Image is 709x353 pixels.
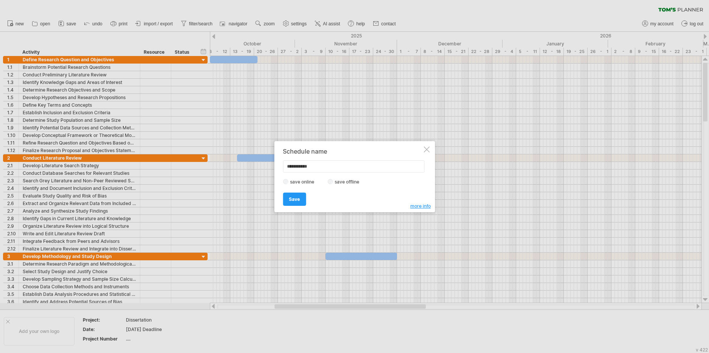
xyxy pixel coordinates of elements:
[283,148,422,155] div: Schedule name
[333,179,366,185] label: save offline
[410,203,431,209] span: more info
[283,193,306,206] a: Save
[288,179,321,185] label: save online
[289,196,300,202] span: Save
